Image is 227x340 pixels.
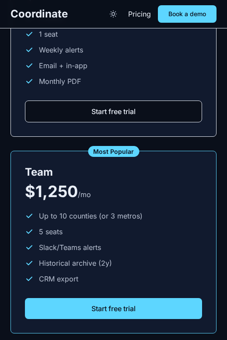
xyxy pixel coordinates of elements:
[39,274,78,284] span: CRM export
[78,190,91,199] span: /mo
[39,242,101,253] span: Slack/Teams alerts
[39,76,81,87] span: Monthly PDF
[25,182,78,201] span: $1,250
[25,101,202,122] button: Start free trial
[105,6,121,22] button: Toggle theme
[39,45,83,55] span: Weekly alerts
[39,60,87,71] span: Email + in-app
[25,165,202,179] h3: Team
[10,7,68,21] a: Coordinate
[39,29,58,39] span: 1 seat
[128,9,151,19] a: Pricing
[39,226,63,237] span: 5 seats
[158,5,217,23] a: Book a demo
[39,211,143,221] span: Up to 10 counties (or 3 metros)
[25,298,202,319] button: Start free trial
[39,258,112,268] span: Historical archive (2y)
[88,146,139,157] span: Most Popular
